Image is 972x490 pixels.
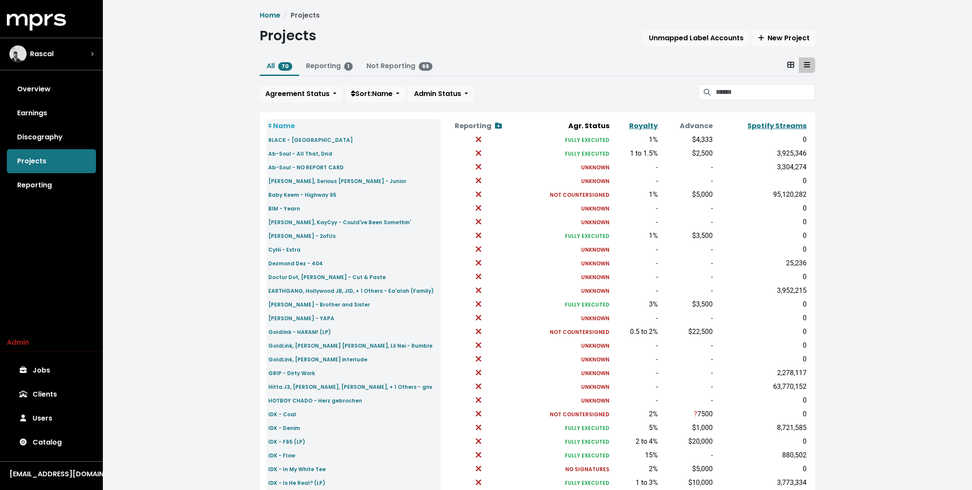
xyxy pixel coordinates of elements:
td: - [611,394,660,407]
td: - [660,270,714,284]
td: 95,120,282 [714,188,808,201]
small: UNKNOWN [581,260,609,267]
small: UNKNOWN [581,205,609,212]
span: Sort: Name [351,89,393,99]
a: Not Reporting69 [366,61,432,71]
svg: Card View [787,61,794,68]
a: Overview [7,77,96,101]
small: UNKNOWN [581,274,609,281]
span: $10,000 [688,478,713,487]
td: 1% [611,133,660,147]
a: 6LACK - [GEOGRAPHIC_DATA] [268,135,353,144]
a: All70 [267,61,292,71]
small: [PERSON_NAME] - Brother and Sister [268,301,370,308]
img: The selected account / producer [9,45,27,63]
td: 0 [714,311,808,325]
td: 0 [714,298,808,311]
span: 7500 [694,410,713,418]
td: - [660,201,714,215]
span: Admin Status [414,89,461,99]
input: Search projects [716,84,815,100]
small: GoldLink, [PERSON_NAME] [PERSON_NAME], Lil Nei - Rumble [268,342,432,349]
th: Reporting [441,119,516,133]
small: CyHi - Extra [268,246,300,253]
td: - [611,352,660,366]
small: IDK - Is He Real? (LP) [268,479,325,487]
span: $22,500 [688,328,713,336]
td: 0 [714,174,808,188]
small: FULLY EXECUTED [565,452,609,459]
small: NO SIGNATURES [565,466,609,473]
td: 2% [611,407,660,421]
a: [PERSON_NAME] - YAPA [268,313,334,323]
td: 3,773,334 [714,476,808,490]
small: UNKNOWN [581,246,609,253]
small: Dezmond Dez - 404 [268,260,323,267]
a: Reporting [7,173,96,197]
td: 0 [714,201,808,215]
button: Admin Status [408,86,474,102]
td: 1 to 1.5% [611,147,660,160]
small: HOTBOY CHADO - Herz gebrochen [268,397,362,404]
a: Clients [7,382,96,406]
small: IDK - Coal [268,411,296,418]
td: 0 [714,133,808,147]
button: New Project [753,30,815,46]
small: NOT COUNTERSIGNED [550,411,609,418]
td: 0 [714,407,808,421]
small: [PERSON_NAME] - YAPA [268,315,334,322]
td: 0 [714,339,808,352]
td: - [660,339,714,352]
td: 1% [611,188,660,201]
span: 1 [344,62,353,71]
small: UNKNOWN [581,370,609,377]
td: - [660,448,714,462]
a: Royalty [629,121,658,131]
a: Discography [7,125,96,149]
small: UNKNOWN [581,397,609,404]
td: - [611,215,660,229]
a: GoldLink, [PERSON_NAME] [PERSON_NAME], Lil Nei - Rumble [268,340,432,350]
small: FULLY EXECUTED [565,232,609,240]
td: 25,236 [714,256,808,270]
a: BIM - Yearn [268,203,300,213]
td: 1% [611,229,660,243]
a: Baby Keem - Highway 95 [268,189,336,199]
a: Goldlink - HARAM! (LP) [268,327,331,337]
td: - [660,366,714,380]
td: 0 [714,435,808,448]
li: Projects [280,10,320,21]
a: IDK - F65 (LP) [268,436,305,446]
td: 3,952,215 [714,284,808,298]
small: NOT COUNTERSIGNED [550,328,609,336]
td: 15% [611,448,660,462]
td: - [660,394,714,407]
td: 2,278,117 [714,366,808,380]
span: 70 [278,62,292,71]
a: CyHi - Extra [268,244,300,254]
td: 0 [714,270,808,284]
a: IDK - In My White Tee [268,464,326,474]
span: $20,000 [688,437,713,445]
button: Sort:Name [345,86,405,102]
td: - [611,243,660,256]
td: 3,925,346 [714,147,808,160]
svg: Table View [804,61,810,68]
td: 0 [714,229,808,243]
td: 0 [714,243,808,256]
a: HOTBOY CHADO - Herz gebrochen [268,395,362,405]
small: [PERSON_NAME] - 2ofUs [268,232,336,240]
td: - [660,215,714,229]
small: UNKNOWN [581,287,609,295]
small: FULLY EXECUTED [565,136,609,144]
a: mprs logo [7,17,66,27]
td: - [611,270,660,284]
td: 2 to 4% [611,435,660,448]
nav: breadcrumb [260,10,815,21]
button: [EMAIL_ADDRESS][DOMAIN_NAME] [7,469,96,480]
span: $3,500 [692,300,713,308]
td: 0 [714,215,808,229]
th: Agr. Status [516,119,611,133]
td: - [611,256,660,270]
span: 69 [419,62,432,71]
